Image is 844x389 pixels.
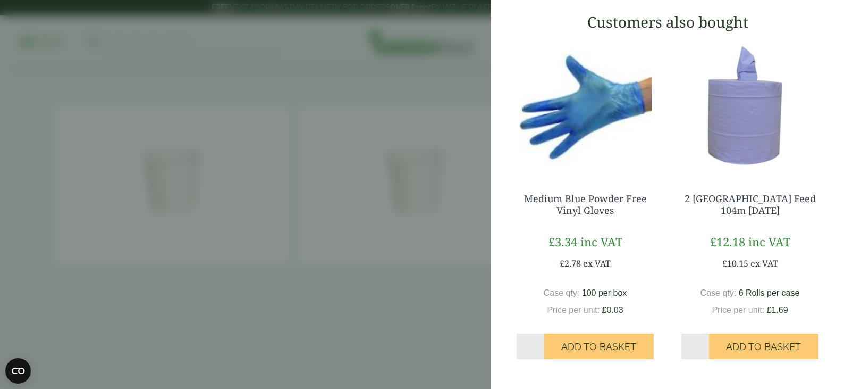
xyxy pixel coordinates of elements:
span: ex VAT [583,258,611,269]
span: £ [722,258,727,269]
bdi: 1.69 [767,305,788,314]
button: Add to Basket [709,334,818,359]
span: Price per unit: [712,305,764,314]
bdi: 10.15 [722,258,748,269]
h3: Customers also bought [508,13,827,31]
span: £ [710,234,716,250]
button: Add to Basket [544,334,654,359]
span: Case qty: [544,288,580,297]
bdi: 2.78 [560,258,581,269]
a: Medium Blue Powder Free Vinyl Gloves [524,192,647,217]
span: £ [602,305,607,314]
a: 2 [GEOGRAPHIC_DATA] Feed 104m [DATE] [685,192,816,217]
span: Price per unit: [547,305,600,314]
span: Add to Basket [726,341,801,353]
span: £ [560,258,564,269]
bdi: 12.18 [710,234,745,250]
img: 4130015J-Blue-Vinyl-Powder-Free-Gloves-Medium [508,39,662,172]
span: Case qty: [700,288,737,297]
img: 3630017-2-Ply-Blue-Centre-Feed-104m [673,39,827,172]
span: £ [767,305,772,314]
span: inc VAT [580,234,622,250]
span: 6 Rolls per case [739,288,800,297]
bdi: 0.03 [602,305,623,314]
span: 100 per box [582,288,627,297]
span: ex VAT [750,258,778,269]
span: £ [548,234,555,250]
span: Add to Basket [561,341,636,353]
button: Open CMP widget [5,358,31,384]
span: inc VAT [748,234,790,250]
bdi: 3.34 [548,234,577,250]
